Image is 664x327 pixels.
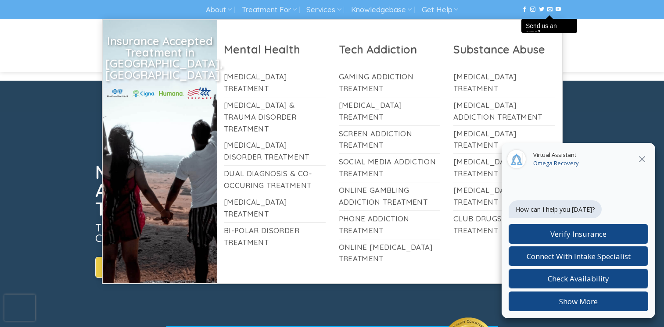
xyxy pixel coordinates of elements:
a: Follow on Facebook [522,7,527,13]
a: Bi-Polar Disorder Treatment [224,223,326,251]
a: Social Media Addiction Treatment [339,154,441,182]
h2: Mental Health [224,42,326,57]
h2: Substance Abuse [453,42,555,57]
a: Send us an email [547,7,553,13]
a: Follow on Twitter [539,7,544,13]
a: [MEDICAL_DATA] Treatment [453,182,555,210]
a: [MEDICAL_DATA] Treatment [453,154,555,182]
a: Online [MEDICAL_DATA] Treatment [339,239,441,267]
a: [MEDICAL_DATA] Treatment [339,97,441,125]
a: About [206,2,232,18]
a: Knowledgebase [351,2,412,18]
a: [MEDICAL_DATA] Treatment [453,126,555,154]
a: Screen Addiction Treatment [339,126,441,154]
a: Follow on YouTube [556,7,561,13]
h2: Tech Addiction [339,42,441,57]
a: Phone Addiction Treatment [339,211,441,239]
a: Online Gambling Addiction Treatment [339,182,441,210]
a: [MEDICAL_DATA] Treatment [453,69,555,97]
a: Get Help [422,2,458,18]
h2: Insurance Accepted Treatment in [GEOGRAPHIC_DATA], [GEOGRAPHIC_DATA] [105,36,214,80]
a: [MEDICAL_DATA] Disorder Treatment [224,137,326,165]
a: Club Drugs Addiction Treatment [453,211,555,239]
a: [MEDICAL_DATA] Treatment [224,69,326,97]
a: [MEDICAL_DATA] & Trauma Disorder Treatment [224,97,326,137]
a: Services [306,2,341,18]
a: Follow on Instagram [530,7,535,13]
a: [MEDICAL_DATA] Treatment [224,194,326,222]
a: Gaming Addiction Treatment [339,69,441,97]
h1: Mental Health, Substance Abuse, and [MEDICAL_DATA] Treatment [95,163,356,218]
h3: The Country’s Best Program Specializing in the Complex Issues of the Digital Age [95,222,356,243]
a: [MEDICAL_DATA] Addiction Treatment [453,97,555,125]
a: Dual Diagnosis & Co-Occuring Treatment [224,166,326,194]
iframe: reCAPTCHA [4,295,35,321]
a: Treatment For [242,2,297,18]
